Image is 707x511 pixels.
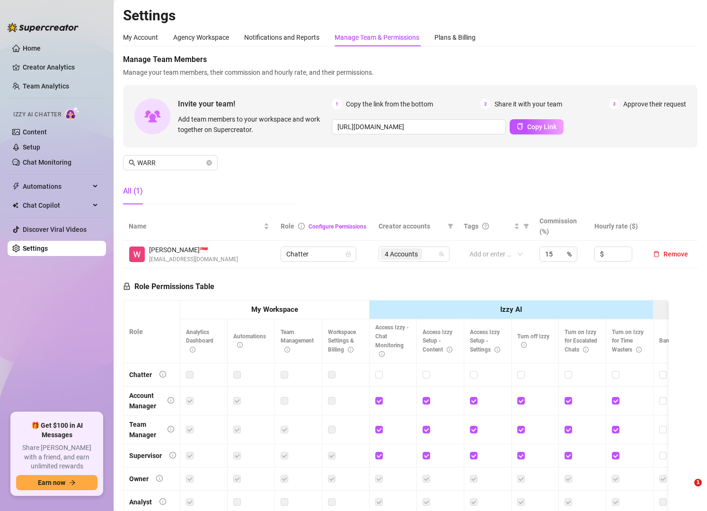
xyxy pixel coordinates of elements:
span: info-circle [298,223,305,229]
span: Access Izzy - Chat Monitoring [375,324,409,358]
span: Automations [233,333,266,349]
span: info-circle [495,347,500,352]
span: Chatter [286,247,351,261]
img: logo-BBDzfeDw.svg [8,23,79,32]
img: Chat Copilot [12,202,18,209]
h5: Role Permissions Table [123,281,214,292]
span: [PERSON_NAME] 🇸🇬 [149,245,238,255]
img: AI Chatter [65,106,80,120]
th: Role [124,300,180,363]
div: Manage Team & Permissions [335,32,419,43]
th: Hourly rate ($) [589,212,644,241]
div: Analyst [129,497,152,507]
span: info-circle [156,475,163,482]
span: info-circle [348,347,353,352]
span: Access Izzy Setup - Content [423,329,452,353]
span: copy [517,123,523,130]
span: info-circle [521,342,527,348]
span: info-circle [447,347,452,352]
span: Chat Copilot [23,198,90,213]
span: info-circle [159,371,166,378]
span: 4 Accounts [385,249,418,259]
span: info-circle [284,347,290,352]
span: Copy Link [527,123,557,131]
div: Agency Workspace [173,32,229,43]
a: Discover Viral Videos [23,226,87,233]
span: Bank [659,337,681,344]
div: All (1) [123,185,143,197]
div: Chatter [129,370,152,380]
a: Content [23,128,47,136]
a: Configure Permissions [309,223,366,230]
span: Role [281,222,294,230]
iframe: Intercom live chat [675,479,698,502]
span: arrow-right [69,479,76,486]
a: Chat Monitoring [23,159,71,166]
span: filter [446,219,455,233]
span: Access Izzy Setup - Settings [470,329,500,353]
span: 2 [480,99,491,109]
span: question-circle [482,223,489,229]
span: 4 Accounts [380,248,422,260]
span: filter [523,223,529,229]
a: Home [23,44,41,52]
span: 1 [332,99,342,109]
span: info-circle [169,452,176,458]
a: Creator Analytics [23,60,98,75]
span: info-circle [237,342,243,348]
div: Supervisor [129,450,162,461]
strong: My Workspace [251,305,298,314]
div: Owner [129,474,149,484]
span: Name [129,221,262,231]
span: Team Management [281,329,314,353]
span: Workspace Settings & Billing [328,329,356,353]
a: Setup [23,143,40,151]
th: Commission (%) [534,212,589,241]
span: Turn off Izzy [517,333,549,349]
span: [EMAIL_ADDRESS][DOMAIN_NAME] [149,255,238,264]
span: Analytics Dashboard [186,329,213,353]
a: Team Analytics [23,82,69,90]
span: Izzy AI Chatter [13,110,61,119]
input: Search members [137,158,204,168]
span: Automations [23,179,90,194]
span: Invite your team! [178,98,332,110]
span: lock [123,282,131,290]
span: 🎁 Get $100 in AI Messages [16,421,97,440]
span: Approve their request [623,99,686,109]
span: team [439,251,444,257]
span: Turn on Izzy for Escalated Chats [565,329,597,353]
button: Copy Link [510,119,564,134]
span: search [129,159,135,166]
div: Plans & Billing [434,32,476,43]
span: lock [345,251,351,257]
span: info-circle [636,347,642,352]
span: Tags [464,221,478,231]
span: Manage Team Members [123,54,698,65]
div: Notifications and Reports [244,32,319,43]
th: Name [123,212,275,241]
span: 3 [609,99,619,109]
span: Add team members to your workspace and work together on Supercreator. [178,114,328,135]
span: filter [448,223,453,229]
div: Account Manager [129,390,160,411]
span: thunderbolt [12,183,20,190]
button: close-circle [206,160,212,166]
span: info-circle [159,498,166,505]
span: filter [521,219,531,233]
span: 1 [694,479,702,486]
button: Earn nowarrow-right [16,475,97,490]
h2: Settings [123,7,698,25]
span: Creator accounts [379,221,444,231]
span: Share it with your team [495,99,562,109]
span: info-circle [583,347,589,352]
a: Settings [23,245,48,252]
span: Manage your team members, their commission and hourly rate, and their permissions. [123,67,698,78]
span: Earn now [38,479,65,486]
span: info-circle [190,347,195,352]
strong: Izzy AI [500,305,522,314]
span: Turn on Izzy for Time Wasters [612,329,644,353]
span: info-circle [168,397,174,404]
span: Copy the link from the bottom [346,99,433,109]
